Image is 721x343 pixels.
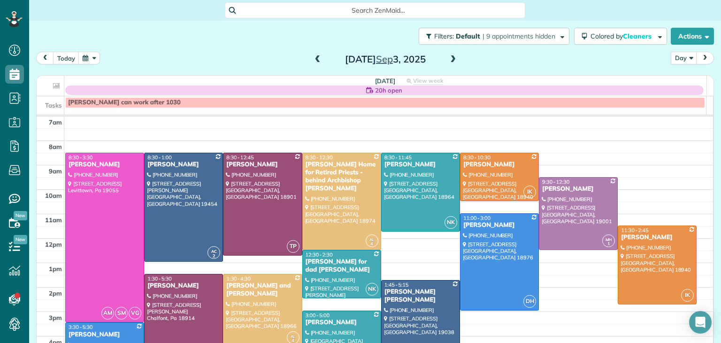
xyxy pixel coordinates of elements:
span: 12:30 - 2:30 [306,251,333,258]
div: [PERSON_NAME] [226,161,299,169]
div: [PERSON_NAME] for dad [PERSON_NAME] [305,258,378,274]
span: 3pm [49,314,62,321]
button: prev [36,52,54,64]
span: 8:30 - 1:00 [147,154,172,161]
div: [PERSON_NAME] [PERSON_NAME] [384,288,457,304]
span: 20h open [375,86,402,95]
span: 10am [45,192,62,199]
span: View week [413,77,443,85]
span: AM [101,307,114,320]
div: [PERSON_NAME] [147,161,220,169]
span: DH [523,295,536,308]
span: 3:00 - 5:00 [306,312,330,319]
span: New [14,211,27,220]
div: [PERSON_NAME] [621,234,694,242]
span: 8:30 - 10:30 [463,154,491,161]
div: [PERSON_NAME] [463,161,536,169]
span: 1:30 - 5:30 [147,275,172,282]
span: Filters: [434,32,454,40]
div: [PERSON_NAME] [305,319,378,327]
button: Colored byCleaners [574,28,667,45]
span: 12pm [45,241,62,248]
span: [PERSON_NAME] can work after 1030 [68,99,181,106]
button: next [696,52,714,64]
span: 8:30 - 3:30 [69,154,93,161]
span: Default [456,32,481,40]
span: 8:30 - 11:45 [384,154,412,161]
div: [PERSON_NAME] [68,331,141,339]
span: 9am [49,167,62,175]
small: 2 [208,252,220,261]
span: 1:30 - 4:30 [226,275,251,282]
span: Colored by [591,32,655,40]
span: TP [287,240,299,253]
span: IK [681,289,694,302]
div: [PERSON_NAME] [463,221,536,229]
div: [PERSON_NAME] [384,161,457,169]
span: AL [369,237,375,242]
span: 8:30 - 12:45 [226,154,253,161]
div: [PERSON_NAME] and [PERSON_NAME] [226,282,299,298]
span: 11:00 - 3:00 [463,215,491,221]
a: Filters: Default | 9 appointments hidden [414,28,569,45]
span: 8am [49,143,62,150]
span: | 9 appointments hidden [483,32,555,40]
span: Cleaners [623,32,653,40]
span: NK [445,216,457,229]
span: New [14,235,27,244]
div: [PERSON_NAME] [542,185,615,193]
span: VG [129,307,141,320]
button: Filters: Default | 9 appointments hidden [419,28,569,45]
div: Open Intercom Messenger [689,311,712,334]
small: 4 [366,240,378,249]
span: AC [211,249,217,254]
button: today [53,52,79,64]
span: 9:30 - 12:30 [542,179,569,185]
button: Day [671,52,697,64]
span: NK [366,283,378,296]
span: 7am [49,118,62,126]
span: [DATE] [375,77,395,85]
span: Sep [376,53,393,65]
button: Actions [671,28,714,45]
span: SM [115,307,128,320]
div: [PERSON_NAME] [147,282,220,290]
span: IK [523,186,536,198]
span: 2pm [49,289,62,297]
div: [PERSON_NAME] Home for Retired Priests - behind Archbishop [PERSON_NAME] [305,161,378,193]
span: AL [291,334,296,339]
small: 1 [603,240,614,249]
span: 3:30 - 5:30 [69,324,93,330]
span: 11am [45,216,62,224]
span: MH [606,237,612,242]
span: 1:45 - 5:15 [384,281,409,288]
h2: [DATE] 3, 2025 [327,54,444,64]
span: 11:30 - 2:45 [621,227,648,234]
span: 1pm [49,265,62,273]
span: 8:30 - 12:30 [306,154,333,161]
div: [PERSON_NAME] [68,161,141,169]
